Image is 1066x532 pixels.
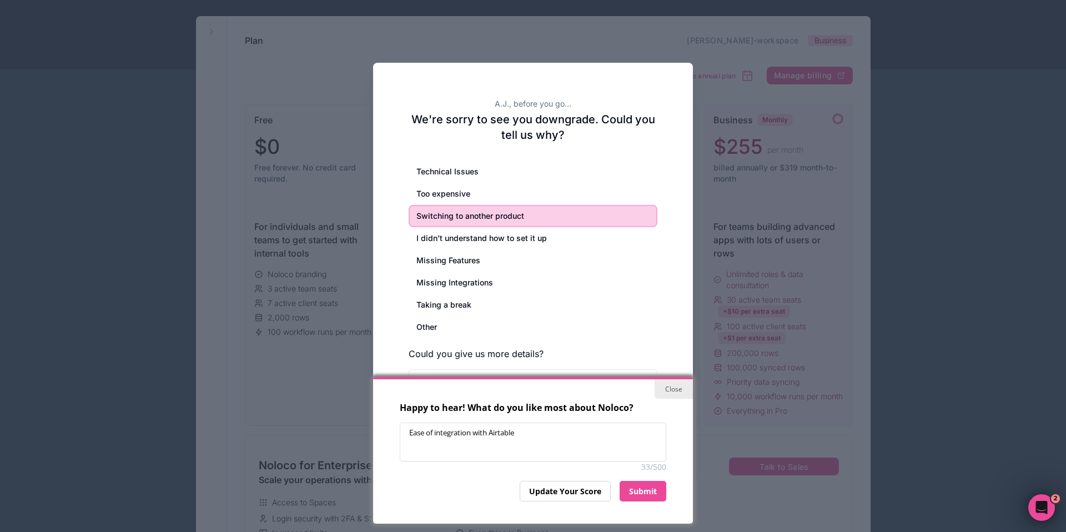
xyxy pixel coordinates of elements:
h2: We're sorry to see you downgrade. Could you tell us why? [409,112,657,143]
div: Technical Issues [409,160,657,183]
iframe: Intercom live chat [1028,494,1055,521]
div: Missing Integrations [409,272,657,294]
h3: Could you give us more details? [409,347,657,360]
div: Switching to another product [409,205,657,227]
div: I didn’t understand how to set it up [409,227,657,249]
iframe: NPS [283,366,783,532]
div: Taking a break [409,294,657,316]
div: Other [409,316,657,338]
div: Missing Features [409,249,657,272]
div: Too expensive [409,183,657,205]
h2: A.J., before you go... [409,98,657,109]
span: 2 [1051,494,1060,503]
